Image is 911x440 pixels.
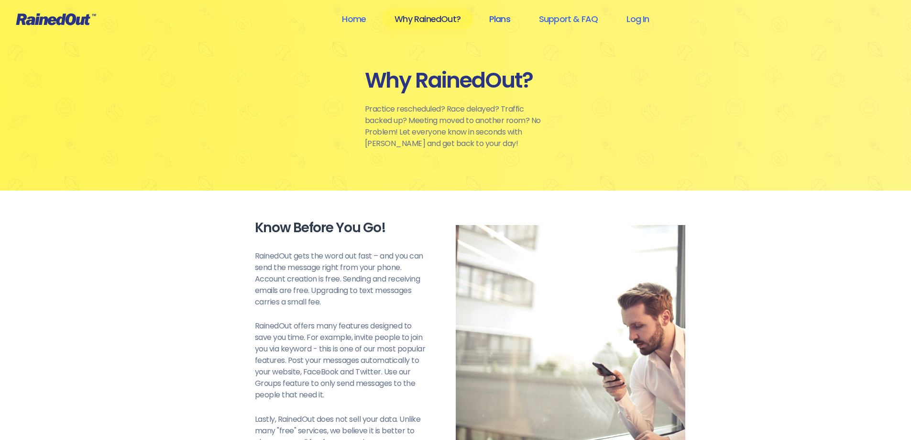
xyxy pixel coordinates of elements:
[329,8,378,30] a: Home
[255,320,427,401] p: RainedOut offers many features designed to save you time. For example, invite people to join you ...
[382,8,473,30] a: Why RainedOut?
[365,67,547,94] div: Why RainedOut?
[614,8,661,30] a: Log In
[527,8,610,30] a: Support & FAQ
[255,250,427,308] p: RainedOut gets the word out fast – and you can send the message right from your phone. Account cr...
[365,103,547,149] p: Practice rescheduled? Race delayed? Traffic backed up? Meeting moved to another room? No Problem!...
[477,8,523,30] a: Plans
[255,219,427,236] div: Know Before You Go!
